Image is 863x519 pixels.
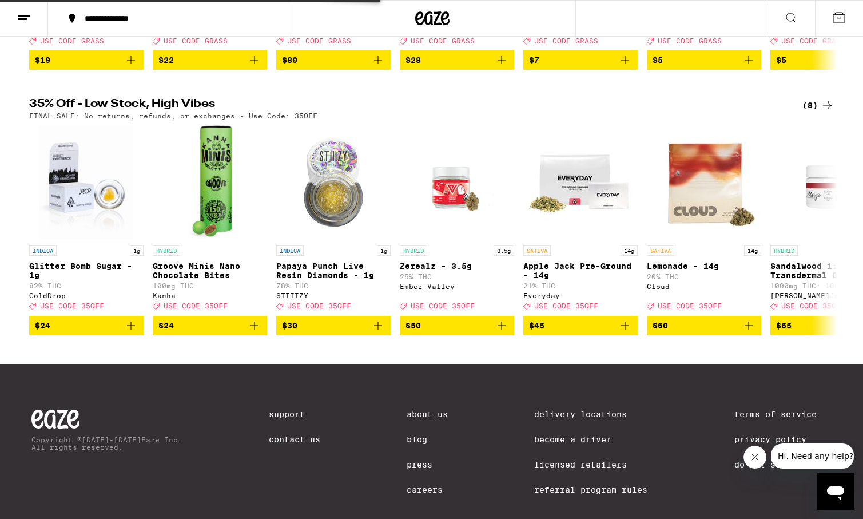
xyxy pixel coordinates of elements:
span: USE CODE 35OFF [164,303,228,310]
span: $22 [158,56,174,65]
button: Add to bag [647,50,761,70]
a: Licensed Retailers [534,460,647,469]
button: Add to bag [153,50,267,70]
iframe: Message from company [771,443,854,469]
div: STIIIZY [276,292,391,299]
a: Open page for Lemonade - 14g from Cloud [647,125,761,315]
p: 14g [621,245,638,256]
span: USE CODE 35OFF [658,303,722,310]
button: Add to bag [523,316,638,335]
p: HYBRID [153,245,180,256]
p: 25% THC [400,273,514,280]
p: INDICA [276,245,304,256]
a: Open page for Zerealz - 3.5g from Ember Valley [400,125,514,315]
span: USE CODE 35OFF [40,303,104,310]
span: $65 [776,321,792,330]
span: USE CODE GRASS [287,37,351,45]
span: USE CODE GRASS [40,37,104,45]
span: $24 [158,321,174,330]
p: INDICA [29,245,57,256]
p: 100mg THC [153,282,267,290]
a: Terms of Service [734,410,832,419]
span: $28 [405,56,421,65]
a: Open page for Papaya Punch Live Resin Diamonds - 1g from STIIIZY [276,125,391,315]
a: (8) [802,98,834,112]
span: $80 [282,56,297,65]
p: SATIVA [523,245,551,256]
span: $30 [282,321,297,330]
p: Groove Minis Nano Chocolate Bites [153,262,267,280]
span: USE CODE GRASS [411,37,475,45]
p: 1g [377,245,391,256]
a: Contact Us [269,435,320,444]
button: Add to bag [29,316,144,335]
img: Kanha - Groove Minis Nano Chocolate Bites [187,125,233,240]
div: Cloud [647,283,761,290]
p: 14g [744,245,761,256]
button: Add to bag [276,316,391,335]
span: USE CODE 35OFF [287,303,351,310]
img: Ember Valley - Zerealz - 3.5g [400,125,514,240]
a: Blog [407,435,448,444]
a: Privacy Policy [734,435,832,444]
iframe: Close message [743,446,766,469]
span: $7 [529,56,539,65]
p: HYBRID [770,245,798,256]
p: Glitter Bomb Sugar - 1g [29,262,144,280]
div: Ember Valley [400,283,514,290]
div: Kanha [153,292,267,299]
a: About Us [407,410,448,419]
img: Cloud - Lemonade - 14g [647,125,761,240]
a: Delivery Locations [534,410,647,419]
span: $45 [529,321,544,330]
button: Add to bag [400,50,514,70]
p: Apple Jack Pre-Ground - 14g [523,262,638,280]
span: USE CODE 35OFF [411,303,475,310]
span: USE CODE 35OFF [534,303,598,310]
a: Do Not Sell My Info [734,460,832,469]
a: Open page for Apple Jack Pre-Ground - 14g from Everyday [523,125,638,315]
a: Referral Program Rules [534,485,647,494]
p: 78% THC [276,282,391,290]
span: USE CODE GRASS [658,37,722,45]
span: USE CODE 35OFF [781,303,845,310]
button: Add to bag [400,316,514,335]
a: Careers [407,485,448,494]
a: Become a Driver [534,435,647,444]
p: 1g [130,245,144,256]
span: $50 [405,321,421,330]
p: 3.5g [494,245,514,256]
p: 82% THC [29,282,144,290]
a: Press [407,460,448,469]
span: $5 [776,56,786,65]
span: $60 [653,321,668,330]
p: Zerealz - 3.5g [400,262,514,271]
a: Support [269,410,320,419]
img: STIIIZY - Papaya Punch Live Resin Diamonds - 1g [276,125,391,240]
p: FINAL SALE: No returns, refunds, or exchanges - Use Code: 35OFF [29,112,317,120]
p: HYBRID [400,245,427,256]
p: Papaya Punch Live Resin Diamonds - 1g [276,262,391,280]
a: Open page for Groove Minis Nano Chocolate Bites from Kanha [153,125,267,315]
span: USE CODE GRASS [781,37,845,45]
img: GoldDrop - Glitter Bomb Sugar - 1g [39,125,133,240]
p: SATIVA [647,245,674,256]
span: $24 [35,321,50,330]
span: $19 [35,56,50,65]
p: Copyright © [DATE]-[DATE] Eaze Inc. All rights reserved. [31,436,182,451]
span: USE CODE GRASS [164,37,228,45]
img: Everyday - Apple Jack Pre-Ground - 14g [523,125,638,240]
button: Add to bag [523,50,638,70]
h2: 35% Off - Low Stock, High Vibes [29,98,778,112]
p: 20% THC [647,273,761,280]
button: Add to bag [276,50,391,70]
button: Add to bag [29,50,144,70]
button: Add to bag [647,316,761,335]
div: Everyday [523,292,638,299]
a: Open page for Glitter Bomb Sugar - 1g from GoldDrop [29,125,144,315]
p: Lemonade - 14g [647,262,761,271]
div: GoldDrop [29,292,144,299]
iframe: Button to launch messaging window [817,473,854,510]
